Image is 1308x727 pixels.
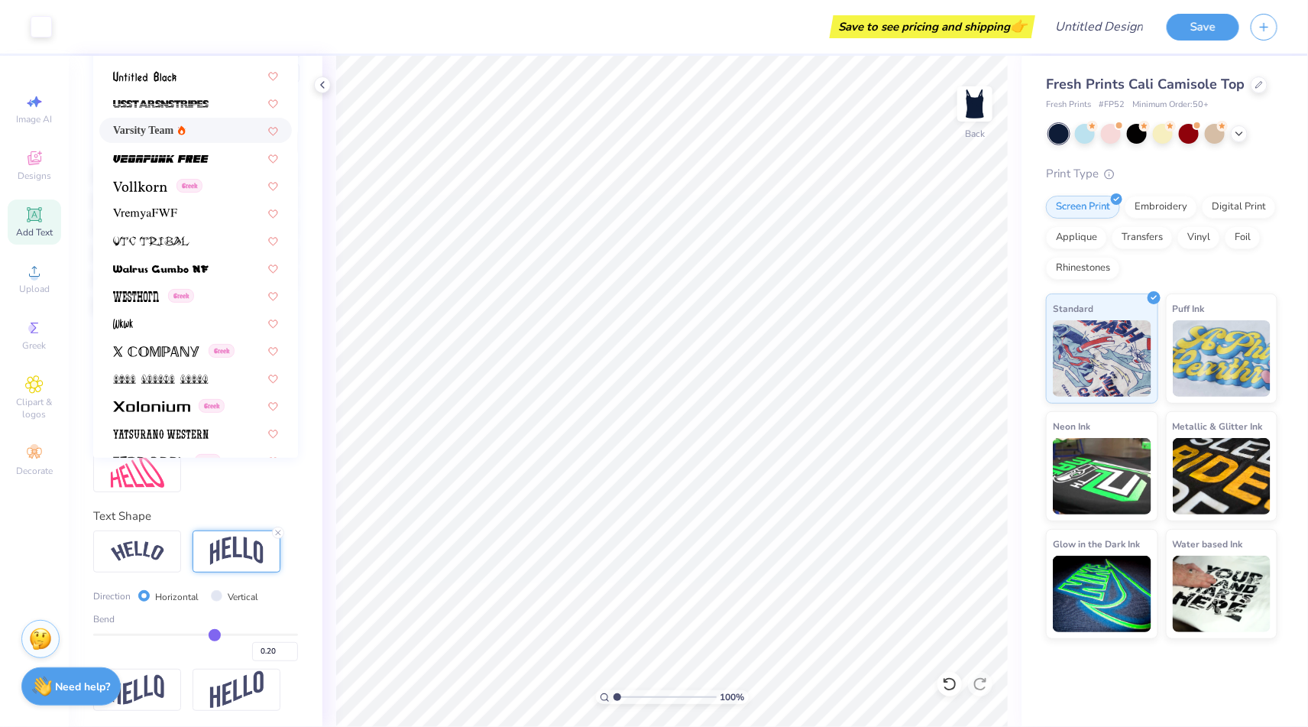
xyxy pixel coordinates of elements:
[1053,300,1093,316] span: Standard
[113,264,209,274] img: Walrus Gumbo NF
[113,154,209,164] img: Vegapunk FREE
[1010,17,1027,35] span: 👉
[111,541,164,562] img: Arc
[1132,99,1209,112] span: Minimum Order: 50 +
[1173,418,1263,434] span: Metallic & Glitter Ink
[1046,99,1091,112] span: Fresh Prints
[156,590,199,604] label: Horizontal
[1053,418,1090,434] span: Neon Ink
[1043,11,1155,42] input: Untitled Design
[113,319,133,329] img: Wkwk
[19,283,50,295] span: Upload
[1173,300,1205,316] span: Puff Ink
[113,429,209,440] img: Yatsurano Western
[113,401,190,412] img: Xolonium
[16,465,53,477] span: Decorate
[1046,75,1245,93] span: Fresh Prints Cali Camisole Top
[965,127,985,141] div: Back
[1173,320,1271,397] img: Puff Ink
[1053,556,1151,632] img: Glow in the Dark Ink
[16,226,53,239] span: Add Text
[18,170,51,182] span: Designs
[1167,14,1239,41] button: Save
[17,113,53,125] span: Image AI
[1053,438,1151,514] img: Neon Ink
[210,671,264,709] img: Rise
[113,71,176,82] img: Untitled Black
[1173,438,1271,514] img: Metallic & Glitter Ink
[195,454,221,468] span: Greek
[113,291,159,302] img: Westhorn
[113,346,199,357] img: X Company
[23,339,47,352] span: Greek
[111,675,164,705] img: Flag
[56,680,111,694] strong: Need help?
[1225,226,1261,249] div: Foil
[1173,536,1243,552] span: Water based Ink
[113,209,177,219] img: VremyaFWF
[93,612,115,626] span: Bend
[1053,536,1140,552] span: Glow in the Dark Ink
[111,455,164,488] img: Free Distort
[113,456,186,467] img: Zero Cool
[1046,165,1277,183] div: Print Type
[113,181,167,192] img: Vollkorn
[1125,196,1197,219] div: Embroidery
[1046,196,1120,219] div: Screen Print
[1112,226,1173,249] div: Transfers
[1053,320,1151,397] img: Standard
[209,344,235,358] span: Greek
[720,690,745,704] span: 100 %
[1177,226,1220,249] div: Vinyl
[168,289,194,303] span: Greek
[113,99,209,109] img: USStarsNStripes
[176,179,202,193] span: Greek
[210,537,264,566] img: Arch
[1046,257,1120,280] div: Rhinestones
[93,508,298,525] div: Text Shape
[199,399,225,413] span: Greek
[1046,226,1107,249] div: Applique
[1202,196,1276,219] div: Digital Print
[960,89,990,119] img: Back
[113,236,189,247] img: VTC Tribal
[113,374,209,385] img: Xmas Lights (BRK)
[93,589,131,603] span: Direction
[1099,99,1125,112] span: # FP52
[1173,556,1271,632] img: Water based Ink
[8,396,61,420] span: Clipart & logos
[228,590,258,604] label: Vertical
[113,122,173,138] span: Varsity Team
[834,15,1031,38] div: Save to see pricing and shipping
